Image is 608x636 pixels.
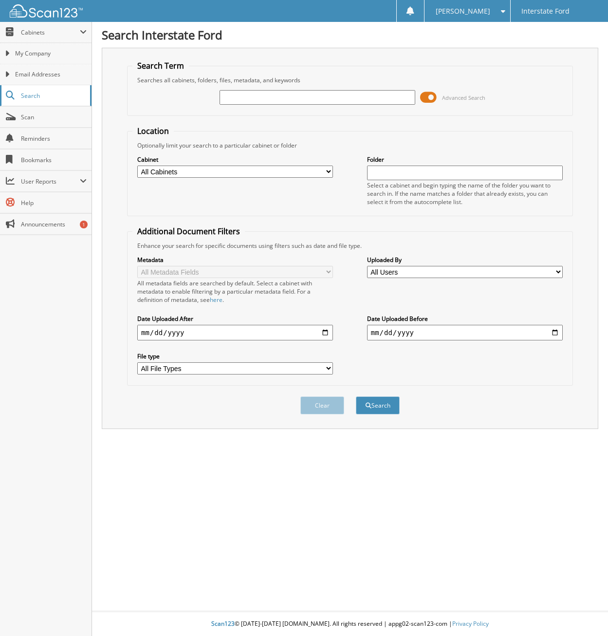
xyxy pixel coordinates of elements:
div: All metadata fields are searched by default. Select a cabinet with metadata to enable filtering b... [137,279,333,304]
span: [PERSON_NAME] [436,8,490,14]
span: Announcements [21,220,87,228]
span: Help [21,199,87,207]
label: Date Uploaded After [137,315,333,323]
div: Select a cabinet and begin typing the name of the folder you want to search in. If the name match... [367,181,563,206]
legend: Search Term [132,60,189,71]
div: Optionally limit your search to a particular cabinet or folder [132,141,568,150]
span: Scan [21,113,87,121]
span: Advanced Search [442,94,485,101]
button: Search [356,396,400,414]
span: Reminders [21,134,87,143]
label: Folder [367,155,563,164]
label: Cabinet [137,155,333,164]
div: © [DATE]-[DATE] [DOMAIN_NAME]. All rights reserved | appg02-scan123-com | [92,612,608,636]
button: Clear [300,396,344,414]
a: Privacy Policy [452,619,489,628]
span: Bookmarks [21,156,87,164]
label: File type [137,352,333,360]
div: Searches all cabinets, folders, files, metadata, and keywords [132,76,568,84]
a: here [210,296,222,304]
span: Email Addresses [15,70,87,79]
span: Cabinets [21,28,80,37]
label: Date Uploaded Before [367,315,563,323]
label: Metadata [137,256,333,264]
legend: Additional Document Filters [132,226,245,237]
img: scan123-logo-white.svg [10,4,83,18]
span: User Reports [21,177,80,186]
h1: Search Interstate Ford [102,27,598,43]
label: Uploaded By [367,256,563,264]
div: 1 [80,221,88,228]
input: end [367,325,563,340]
span: Interstate Ford [521,8,570,14]
span: Search [21,92,85,100]
input: start [137,325,333,340]
legend: Location [132,126,174,136]
div: Enhance your search for specific documents using filters such as date and file type. [132,242,568,250]
span: My Company [15,49,87,58]
span: Scan123 [211,619,235,628]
